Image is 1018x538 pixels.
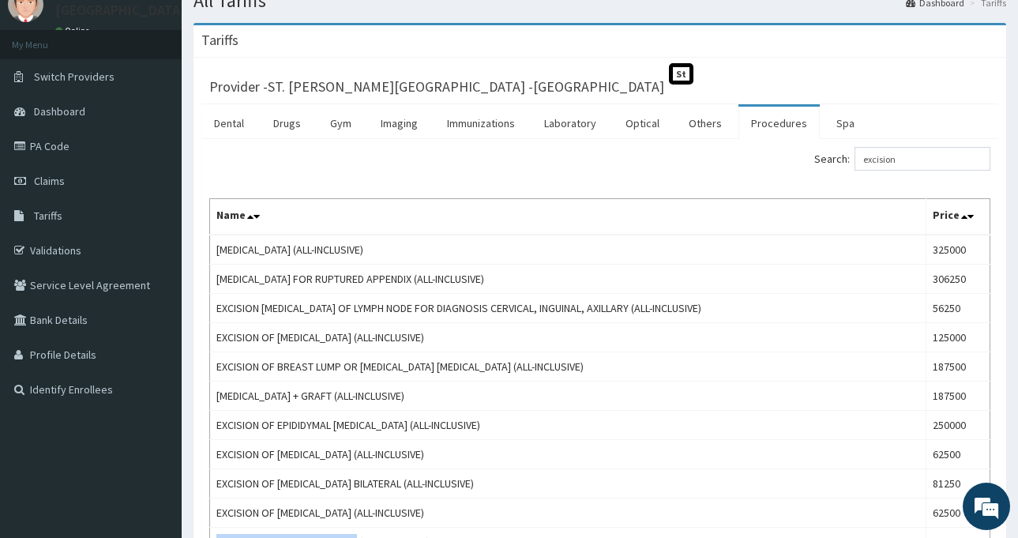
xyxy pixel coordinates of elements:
[55,25,93,36] a: Online
[34,174,65,188] span: Claims
[926,469,990,498] td: 81250
[368,107,430,140] a: Imaging
[926,323,990,352] td: 125000
[210,352,926,382] td: EXCISION OF BREAST LUMP OR [MEDICAL_DATA] [MEDICAL_DATA] (ALL-INCLUSIVE)
[926,411,990,440] td: 250000
[926,199,990,235] th: Price
[824,107,867,140] a: Spa
[676,107,734,140] a: Others
[82,88,265,109] div: Chat with us now
[317,107,364,140] a: Gym
[261,107,314,140] a: Drugs
[201,33,239,47] h3: Tariffs
[55,3,289,17] p: [GEOGRAPHIC_DATA][PERSON_NAME]
[926,498,990,528] td: 62500
[926,352,990,382] td: 187500
[210,199,926,235] th: Name
[814,147,990,171] label: Search:
[92,166,218,325] span: We're online!
[926,382,990,411] td: 187500
[855,147,990,171] input: Search:
[210,498,926,528] td: EXCISION OF [MEDICAL_DATA] (ALL-INCLUSIVE)
[926,294,990,323] td: 56250
[210,469,926,498] td: EXCISION OF [MEDICAL_DATA] BILATERAL (ALL-INCLUSIVE)
[738,107,820,140] a: Procedures
[926,440,990,469] td: 62500
[34,70,115,84] span: Switch Providers
[669,63,693,85] span: St
[210,235,926,265] td: [MEDICAL_DATA] (ALL-INCLUSIVE)
[210,265,926,294] td: [MEDICAL_DATA] FOR RUPTURED APPENDIX (ALL-INCLUSIVE)
[34,209,62,223] span: Tariffs
[259,8,297,46] div: Minimize live chat window
[926,265,990,294] td: 306250
[29,79,64,119] img: d_794563401_company_1708531726252_794563401
[210,323,926,352] td: EXCISION OF [MEDICAL_DATA] (ALL-INCLUSIVE)
[8,365,301,420] textarea: Type your message and hit 'Enter'
[926,235,990,265] td: 325000
[210,411,926,440] td: EXCISION OF EPIDIDYMAL [MEDICAL_DATA] (ALL-INCLUSIVE)
[613,107,672,140] a: Optical
[34,104,85,119] span: Dashboard
[210,382,926,411] td: [MEDICAL_DATA] + GRAFT (ALL-INCLUSIVE)
[210,294,926,323] td: EXCISION [MEDICAL_DATA] OF LYMPH NODE FOR DIAGNOSIS CERVICAL, INGUINAL, AXILLARY (ALL-INCLUSIVE)
[434,107,528,140] a: Immunizations
[201,107,257,140] a: Dental
[209,80,664,94] h3: Provider - ST. [PERSON_NAME][GEOGRAPHIC_DATA] -[GEOGRAPHIC_DATA]
[210,440,926,469] td: EXCISION OF [MEDICAL_DATA] (ALL-INCLUSIVE)
[532,107,609,140] a: Laboratory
